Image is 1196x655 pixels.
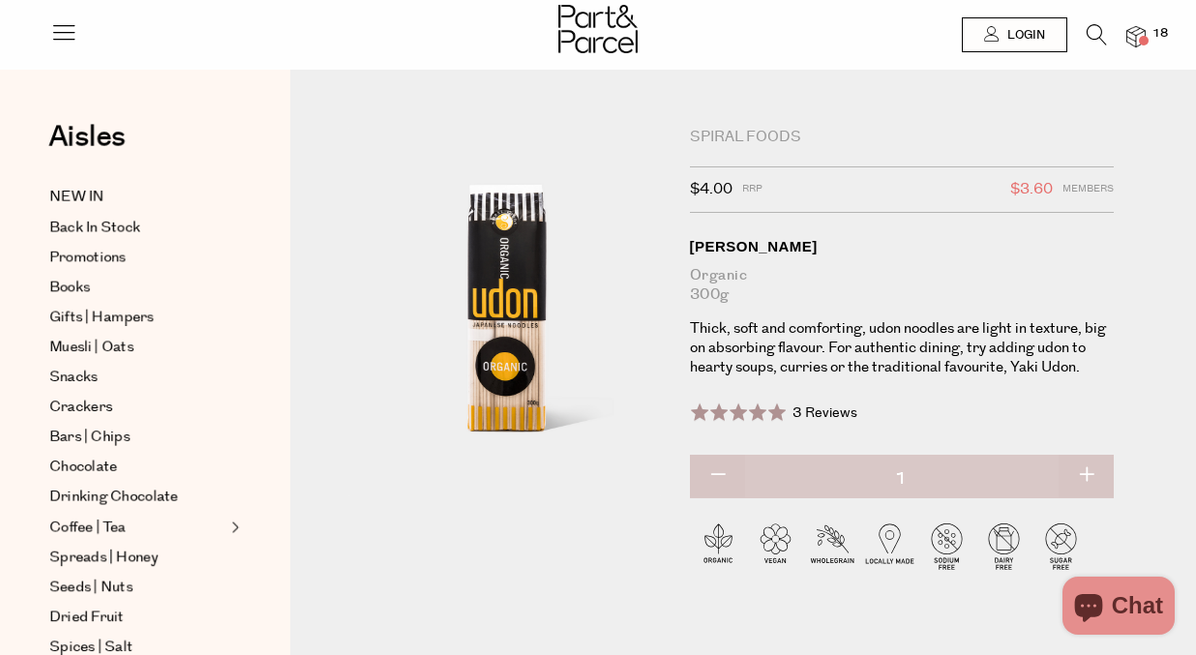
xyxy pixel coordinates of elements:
[48,116,126,159] span: Aisles
[918,518,975,575] img: P_P-ICONS-Live_Bec_V11_Sodium_Free.svg
[49,486,178,509] span: Drinking Chocolate
[49,426,130,449] span: Bars | Chips
[1148,25,1173,43] span: 18
[49,336,225,359] a: Muesli | Oats
[690,237,1114,256] div: [PERSON_NAME]
[49,516,126,539] span: Coffee | Tea
[1032,518,1090,575] img: P_P-ICONS-Live_Bec_V11_Sugar_Free.svg
[49,576,225,599] a: Seeds | Nuts
[49,366,98,389] span: Snacks
[49,546,225,569] a: Spreads | Honey
[975,518,1032,575] img: P_P-ICONS-Live_Bec_V11_Dairy_Free.svg
[690,177,733,202] span: $4.00
[49,426,225,449] a: Bars | Chips
[49,396,112,419] span: Crackers
[1057,577,1181,640] inbox-online-store-chat: Shopify online store chat
[49,306,225,329] a: Gifts | Hampers
[49,336,134,359] span: Muesli | Oats
[1126,26,1146,46] a: 18
[49,186,105,209] span: NEW IN
[690,128,1114,147] div: Spiral Foods
[1010,177,1053,202] span: $3.60
[690,319,1114,377] p: Thick, soft and comforting, udon noodles are light in texture, big on absorbing flavour. For auth...
[49,486,225,509] a: Drinking Chocolate
[49,306,154,329] span: Gifts | Hampers
[49,576,133,599] span: Seeds | Nuts
[690,455,1114,503] input: QTY Udon Noodles
[742,177,762,202] span: RRP
[804,518,861,575] img: P_P-ICONS-Live_Bec_V11_Wholegrain.svg
[49,216,140,239] span: Back In Stock
[49,246,126,269] span: Promotions
[49,606,124,629] span: Dried Fruit
[690,266,1114,305] div: Organic 300g
[690,518,747,575] img: P_P-ICONS-Live_Bec_V11_Organic.svg
[49,186,225,209] a: NEW IN
[226,516,240,539] button: Expand/Collapse Coffee | Tea
[49,546,158,569] span: Spreads | Honey
[49,366,225,389] a: Snacks
[558,5,638,53] img: Part&Parcel
[1002,27,1045,44] span: Login
[49,276,90,299] span: Books
[861,518,918,575] img: P_P-ICONS-Live_Bec_V11_Locally_Made_2.svg
[49,396,225,419] a: Crackers
[49,246,225,269] a: Promotions
[348,128,661,496] img: Udon Noodles
[49,456,117,479] span: Chocolate
[49,606,225,629] a: Dried Fruit
[1062,177,1114,202] span: Members
[49,276,225,299] a: Books
[49,216,225,239] a: Back In Stock
[49,516,225,539] a: Coffee | Tea
[747,518,804,575] img: P_P-ICONS-Live_Bec_V11_Vegan.svg
[962,17,1067,52] a: Login
[792,403,857,423] span: 3 Reviews
[48,123,126,171] a: Aisles
[49,456,225,479] a: Chocolate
